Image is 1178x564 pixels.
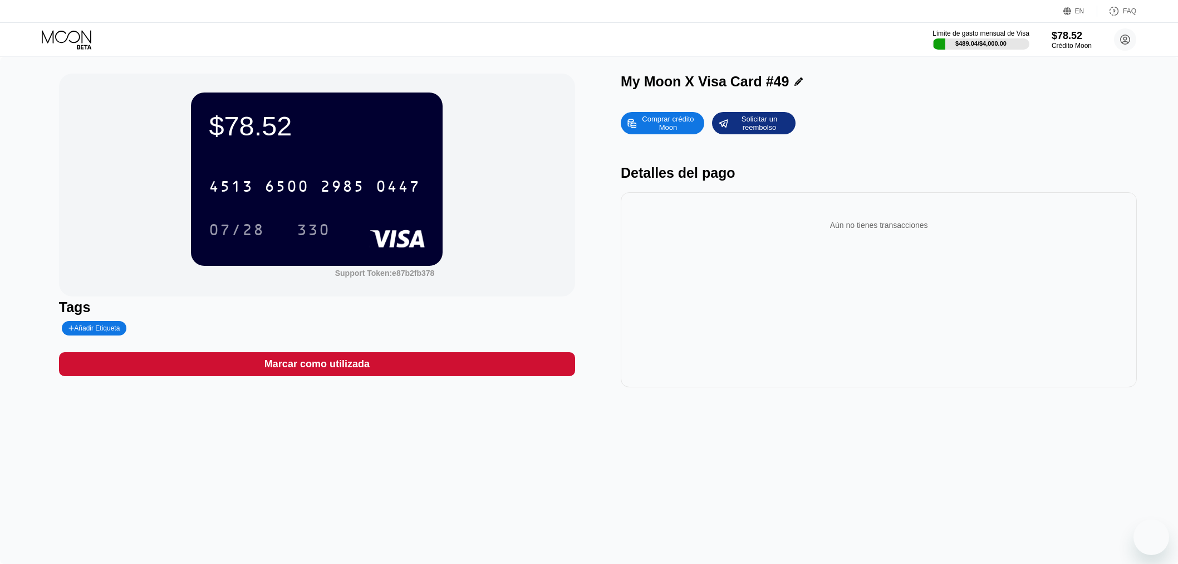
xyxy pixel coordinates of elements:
div: FAQ [1123,7,1136,15]
div: Solicitar un reembolso [729,114,790,132]
div: Crédito Moon [1052,42,1092,50]
div: 0447 [376,179,420,197]
div: Comprar crédito Moon [637,114,699,132]
div: FAQ [1097,6,1136,17]
div: Añadir Etiqueta [62,321,127,336]
div: Tags [59,299,575,315]
div: 6500 [264,179,309,197]
div: $78.52 [209,110,425,142]
div: $78.52Crédito Moon [1052,30,1092,50]
div: Detalles del pago [621,165,1137,181]
div: $489.04 / $4,000.00 [955,40,1007,47]
div: Comprar crédito Moon [621,112,704,134]
div: 07/28 [200,216,273,244]
div: Marcar como utilizada [59,352,575,376]
div: 330 [297,222,330,240]
div: 4513650029850447 [202,172,427,200]
div: Límite de gasto mensual de Visa$489.04/$4,000.00 [932,30,1029,50]
div: 330 [288,216,338,244]
div: Support Token:e87b2fb378 [335,269,435,278]
div: Marcar como utilizada [264,358,370,371]
div: EN [1063,6,1097,17]
div: $78.52 [1052,30,1092,42]
div: EN [1075,7,1084,15]
div: 2985 [320,179,365,197]
iframe: Botón para iniciar la ventana de mensajería [1133,519,1169,555]
div: Solicitar un reembolso [712,112,796,134]
div: Añadir Etiqueta [68,324,120,332]
div: Límite de gasto mensual de Visa [932,30,1029,37]
div: 4513 [209,179,253,197]
div: My Moon X Visa Card #49 [621,74,789,90]
div: Aún no tienes transacciones [630,210,1128,241]
div: 07/28 [209,222,264,240]
div: Support Token: e87b2fb378 [335,269,435,278]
